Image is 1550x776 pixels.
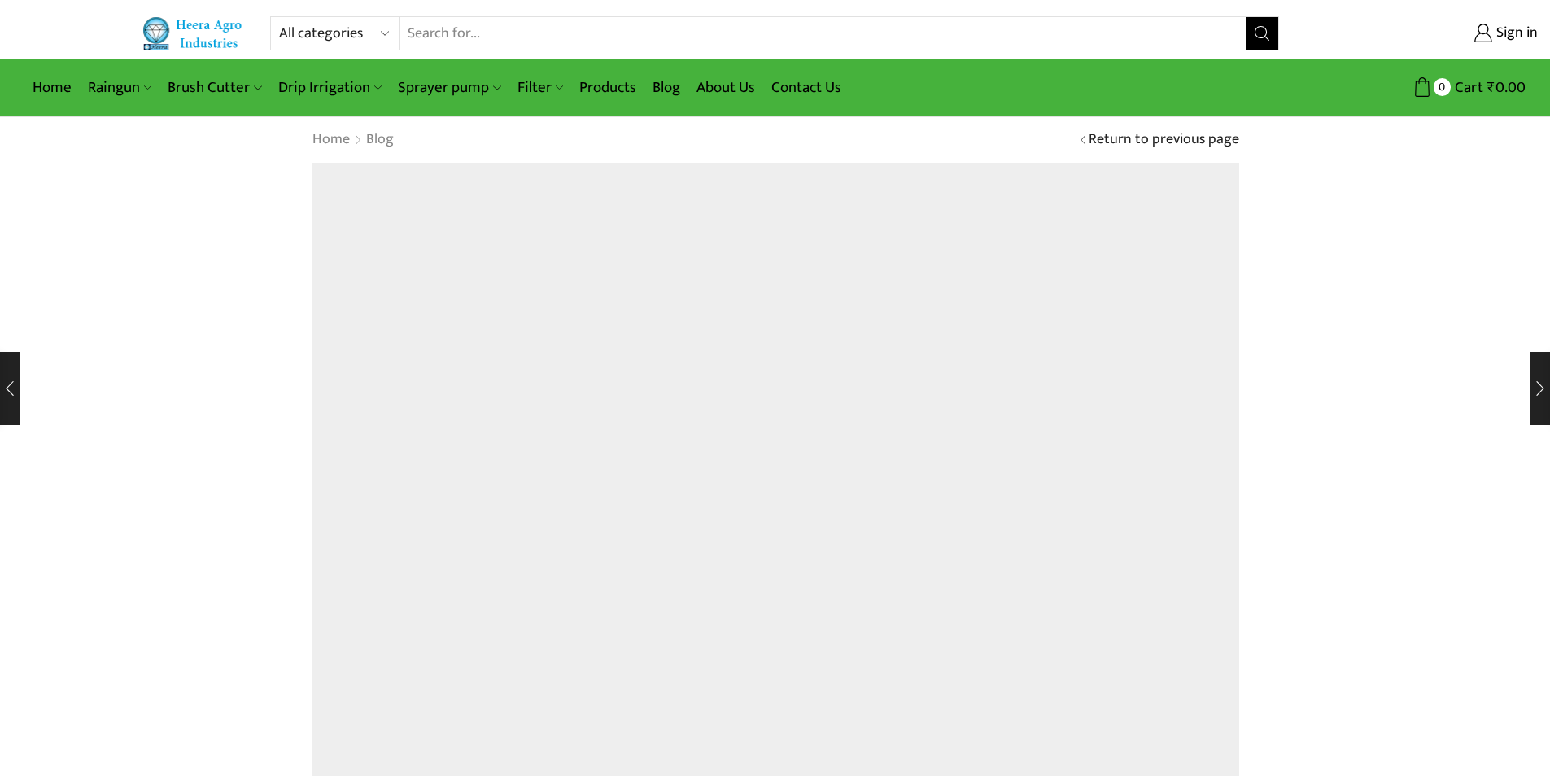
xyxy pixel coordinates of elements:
[1434,78,1451,95] span: 0
[1295,72,1526,103] a: 0 Cart ₹0.00
[1451,77,1483,99] span: Cart
[365,129,395,151] a: Blog
[159,68,269,107] a: Brush Cutter
[24,68,80,107] a: Home
[270,68,390,107] a: Drip Irrigation
[312,129,351,151] a: Home
[509,68,571,107] a: Filter
[80,68,159,107] a: Raingun
[390,68,509,107] a: Sprayer pump
[1492,23,1538,44] span: Sign in
[1303,19,1538,48] a: Sign in
[688,68,763,107] a: About Us
[644,68,688,107] a: Blog
[763,68,849,107] a: Contact Us
[400,17,1247,50] input: Search for...
[1089,129,1239,151] a: Return to previous page
[1246,17,1278,50] button: Search button
[1487,75,1495,100] span: ₹
[571,68,644,107] a: Products
[1487,75,1526,100] bdi: 0.00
